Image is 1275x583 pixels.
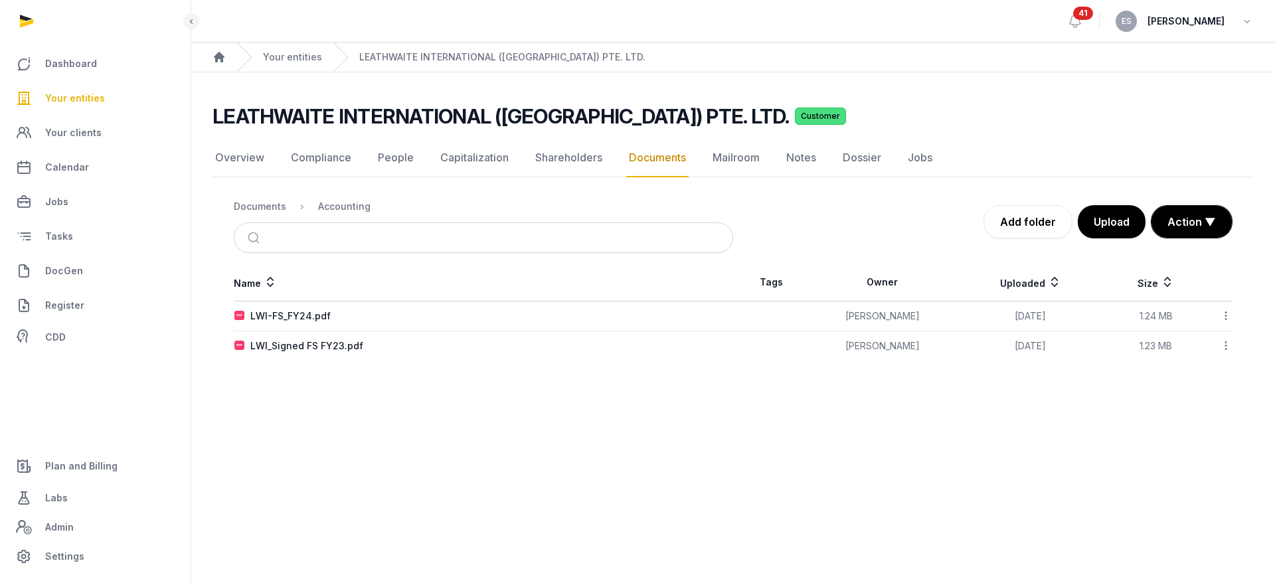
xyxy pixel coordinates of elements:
div: Documents [234,200,286,213]
span: Your entities [45,90,105,106]
div: Accounting [318,200,371,213]
img: pdf.svg [234,341,245,351]
span: [DATE] [1015,310,1046,321]
span: [PERSON_NAME] [1147,13,1225,29]
a: Your entities [263,50,322,64]
button: ES [1116,11,1137,32]
a: Documents [626,139,689,177]
a: Labs [11,482,180,514]
a: Overview [212,139,267,177]
a: CDD [11,324,180,351]
a: Register [11,290,180,321]
button: Submit [240,223,271,252]
span: 41 [1073,7,1093,20]
a: Dashboard [11,48,180,80]
span: ES [1122,17,1132,25]
span: Your clients [45,125,102,141]
a: Compliance [288,139,354,177]
th: Size [1105,264,1207,301]
img: pdf.svg [234,311,245,321]
a: Plan and Billing [11,450,180,482]
span: [DATE] [1015,340,1046,351]
th: Name [234,264,733,301]
a: Mailroom [710,139,762,177]
a: Jobs [11,186,180,218]
button: Upload [1078,205,1146,238]
a: LEATHWAITE INTERNATIONAL ([GEOGRAPHIC_DATA]) PTE. LTD. [359,50,645,64]
a: Dossier [840,139,884,177]
span: CDD [45,329,66,345]
td: 1.24 MB [1105,301,1207,331]
a: Settings [11,541,180,572]
h2: LEATHWAITE INTERNATIONAL ([GEOGRAPHIC_DATA]) PTE. LTD. [212,104,790,128]
a: Calendar [11,151,180,183]
div: LWI-FS_FY24.pdf [250,309,331,323]
span: DocGen [45,263,83,279]
th: Uploaded [956,264,1105,301]
a: Add folder [983,205,1072,238]
span: Tasks [45,228,73,244]
a: People [375,139,416,177]
th: Tags [733,264,809,301]
span: Jobs [45,194,68,210]
a: Your clients [11,117,180,149]
span: Customer [795,108,846,125]
span: Admin [45,519,74,535]
span: Register [45,297,84,313]
a: Your entities [11,82,180,114]
a: Notes [784,139,819,177]
a: DocGen [11,255,180,287]
a: Tasks [11,220,180,252]
a: Admin [11,514,180,541]
span: Labs [45,490,68,506]
td: [PERSON_NAME] [809,301,956,331]
nav: Tabs [212,139,1254,177]
span: Calendar [45,159,89,175]
span: Plan and Billing [45,458,118,474]
span: Settings [45,548,84,564]
nav: Breadcrumb [234,191,733,222]
td: 1.23 MB [1105,331,1207,361]
a: Jobs [905,139,935,177]
th: Owner [809,264,956,301]
a: Shareholders [533,139,605,177]
button: Action ▼ [1151,206,1232,238]
td: [PERSON_NAME] [809,331,956,361]
div: LWI_Signed FS FY23.pdf [250,339,363,353]
a: Capitalization [438,139,511,177]
nav: Breadcrumb [191,42,1275,72]
span: Dashboard [45,56,97,72]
